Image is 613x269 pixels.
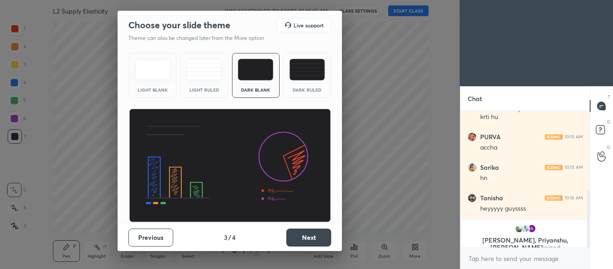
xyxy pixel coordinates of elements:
[480,204,583,213] div: heyyyyy guyssss
[468,163,477,172] img: 53cc33e2020b4b9da7163405ce2aabdf.jpg
[545,165,563,170] img: iconic-light.a09c19a4.png
[128,229,173,247] button: Previous
[128,34,274,42] p: Theme can also be changed later from the More option
[186,88,222,92] div: Light Ruled
[608,93,610,100] p: T
[135,88,171,92] div: Light Blank
[527,224,536,233] img: b6da271be9974c4da02500ba606d6206.37767682_3
[232,233,236,242] h4: 4
[286,229,331,247] button: Next
[480,163,499,172] h6: Sarika
[565,134,583,140] div: 10:15 AM
[293,22,324,28] h5: Live support
[545,195,563,201] img: iconic-light.a09c19a4.png
[289,59,325,80] img: darkRuledTheme.de295e13.svg
[468,237,582,251] p: [PERSON_NAME], Priyanshu, [PERSON_NAME]
[228,233,231,242] h4: /
[607,144,610,150] p: G
[565,195,583,201] div: 10:16 AM
[480,105,583,122] div: late uth ti hu prva mths ki recorded krti hu
[514,224,523,233] img: a372934a5e7c4201b61f60f72c364f82.jpg
[468,132,477,141] img: 93674a53cbd54b25ad4945d795c22713.jpg
[480,174,583,183] div: hn
[468,194,477,203] img: 2d9fefef08a24784ad6a1e053b2582c9.jpg
[460,87,489,110] p: Chat
[238,88,274,92] div: Dark Blank
[135,59,171,80] img: lightTheme.e5ed3b09.svg
[128,19,230,31] h2: Choose your slide theme
[460,111,590,247] div: grid
[565,165,583,170] div: 10:15 AM
[521,224,530,233] img: 0eccb8b2796541618001f6f53f4aa6e6.jpg
[480,143,583,152] div: accha
[224,233,228,242] h4: 3
[545,134,563,140] img: iconic-light.a09c19a4.png
[186,59,222,80] img: lightRuledTheme.5fabf969.svg
[129,109,331,223] img: darkThemeBanner.d06ce4a2.svg
[238,59,273,80] img: darkTheme.f0cc69e5.svg
[607,119,610,125] p: D
[480,133,501,141] h6: PURVA
[289,88,325,92] div: Dark Ruled
[480,194,503,202] h6: Tanisha
[543,243,560,251] span: joined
